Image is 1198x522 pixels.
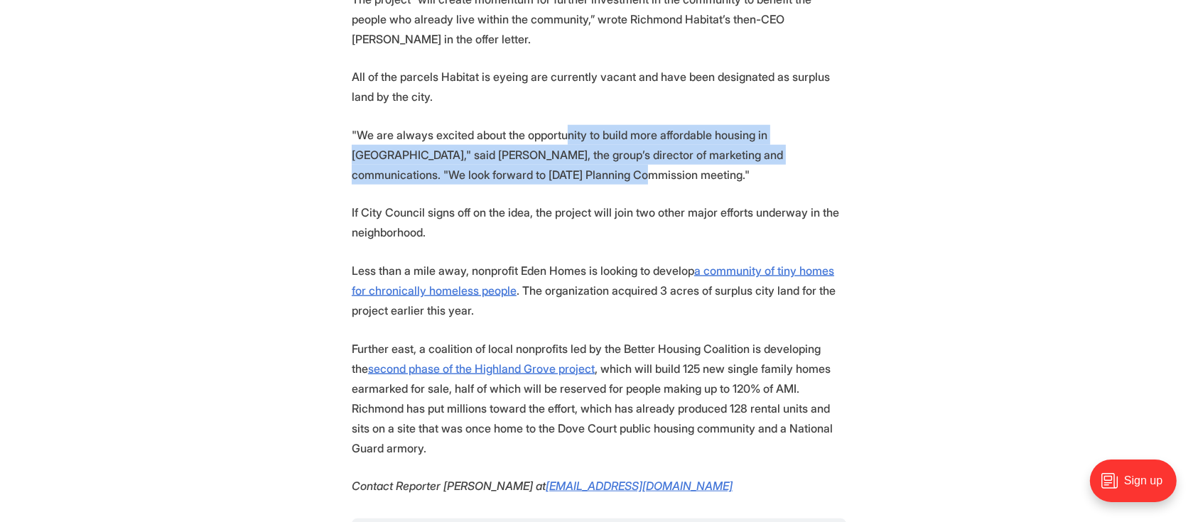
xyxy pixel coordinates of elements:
[1078,452,1198,522] iframe: portal-trigger
[352,479,546,493] em: Contact Reporter [PERSON_NAME] at
[352,67,846,107] p: All of the parcels Habitat is eyeing are currently vacant and have been designated as surplus lan...
[352,339,846,458] p: Further east, a coalition of local nonprofits led by the Better Housing Coalition is developing t...
[546,479,733,493] a: [EMAIL_ADDRESS][DOMAIN_NAME]
[352,125,846,185] p: "We are always excited about the opportunity to build more affordable housing in [GEOGRAPHIC_DATA...
[352,261,846,320] p: Less than a mile away, nonprofit Eden Homes is looking to develop . The organization acquired 3 a...
[352,202,846,242] p: If City Council signs off on the idea, the project will join two other major efforts underway in ...
[352,263,834,298] a: a community of tiny homes for chronically homeless people
[368,361,595,376] a: second phase of the Highland Grove project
